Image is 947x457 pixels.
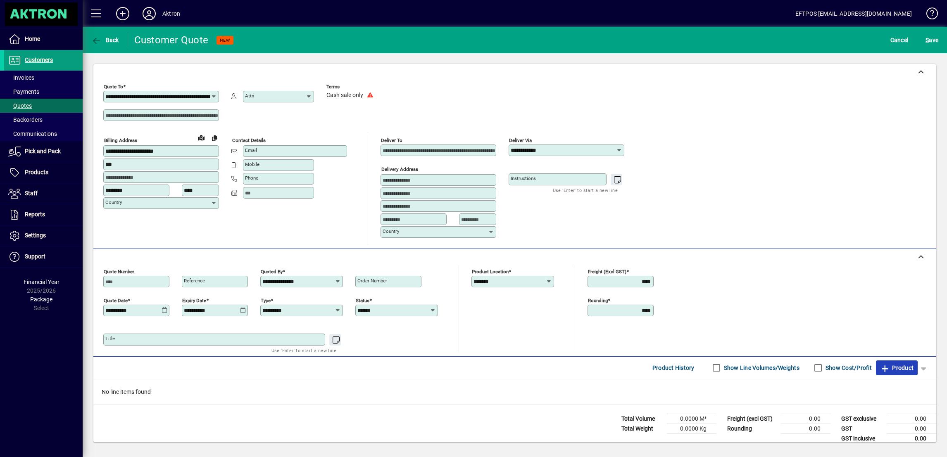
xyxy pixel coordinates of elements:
[91,37,119,43] span: Back
[553,185,618,195] mat-hint: Use 'Enter' to start a new line
[25,211,45,218] span: Reports
[887,433,936,444] td: 0.00
[4,29,83,50] a: Home
[588,297,608,303] mat-label: Rounding
[182,297,206,303] mat-label: Expiry date
[8,116,43,123] span: Backorders
[509,137,532,143] mat-label: Deliver via
[837,424,887,433] td: GST
[781,424,830,433] td: 0.00
[208,131,221,144] button: Copy to Delivery address
[162,7,180,20] div: Aktron
[4,225,83,246] a: Settings
[4,141,83,162] a: Pick and Pack
[667,424,716,433] td: 0.0000 Kg
[8,74,34,81] span: Invoices
[887,424,936,433] td: 0.00
[4,85,83,99] a: Payments
[887,414,936,424] td: 0.00
[25,232,46,239] span: Settings
[667,414,716,424] td: 0.0000 M³
[25,253,45,260] span: Support
[326,84,376,90] span: Terms
[105,336,115,341] mat-label: Title
[271,346,336,355] mat-hint: Use 'Enter' to start a new line
[8,102,32,109] span: Quotes
[837,433,887,444] td: GST inclusive
[723,414,781,424] td: Freight (excl GST)
[261,297,271,303] mat-label: Type
[109,6,136,21] button: Add
[880,361,914,374] span: Product
[24,279,59,285] span: Financial Year
[25,57,53,63] span: Customers
[617,424,667,433] td: Total Weight
[195,131,208,144] a: View on map
[617,414,667,424] td: Total Volume
[837,414,887,424] td: GST exclusive
[89,33,121,47] button: Back
[220,38,230,43] span: NEW
[93,379,936,405] div: No line items found
[245,161,259,167] mat-label: Mobile
[30,296,52,303] span: Package
[723,424,781,433] td: Rounding
[25,190,38,197] span: Staff
[136,6,162,21] button: Profile
[356,297,369,303] mat-label: Status
[888,33,911,47] button: Cancel
[923,33,940,47] button: Save
[104,84,123,90] mat-label: Quote To
[649,360,698,375] button: Product History
[722,364,799,372] label: Show Line Volumes/Weights
[920,2,937,28] a: Knowledge Base
[381,137,402,143] mat-label: Deliver To
[4,99,83,113] a: Quotes
[326,92,363,99] span: Cash sale only
[926,37,929,43] span: S
[4,246,83,267] a: Support
[652,361,695,374] span: Product History
[25,36,40,42] span: Home
[383,228,399,234] mat-label: Country
[83,33,128,47] app-page-header-button: Back
[926,33,938,47] span: ave
[104,297,128,303] mat-label: Quote date
[511,175,536,181] mat-label: Instructions
[4,127,83,141] a: Communications
[4,204,83,225] a: Reports
[4,162,83,183] a: Products
[245,147,257,153] mat-label: Email
[357,278,387,284] mat-label: Order number
[472,268,509,274] mat-label: Product location
[890,33,909,47] span: Cancel
[4,71,83,85] a: Invoices
[184,278,205,284] mat-label: Reference
[25,148,61,154] span: Pick and Pack
[795,7,912,20] div: EFTPOS [EMAIL_ADDRESS][DOMAIN_NAME]
[8,130,57,137] span: Communications
[245,93,254,99] mat-label: Attn
[781,414,830,424] td: 0.00
[245,175,258,181] mat-label: Phone
[4,183,83,204] a: Staff
[134,33,209,47] div: Customer Quote
[876,360,918,375] button: Product
[261,268,283,274] mat-label: Quoted by
[588,268,626,274] mat-label: Freight (excl GST)
[25,169,48,175] span: Products
[4,113,83,127] a: Backorders
[824,364,872,372] label: Show Cost/Profit
[104,268,134,274] mat-label: Quote number
[8,88,39,95] span: Payments
[105,199,122,205] mat-label: Country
